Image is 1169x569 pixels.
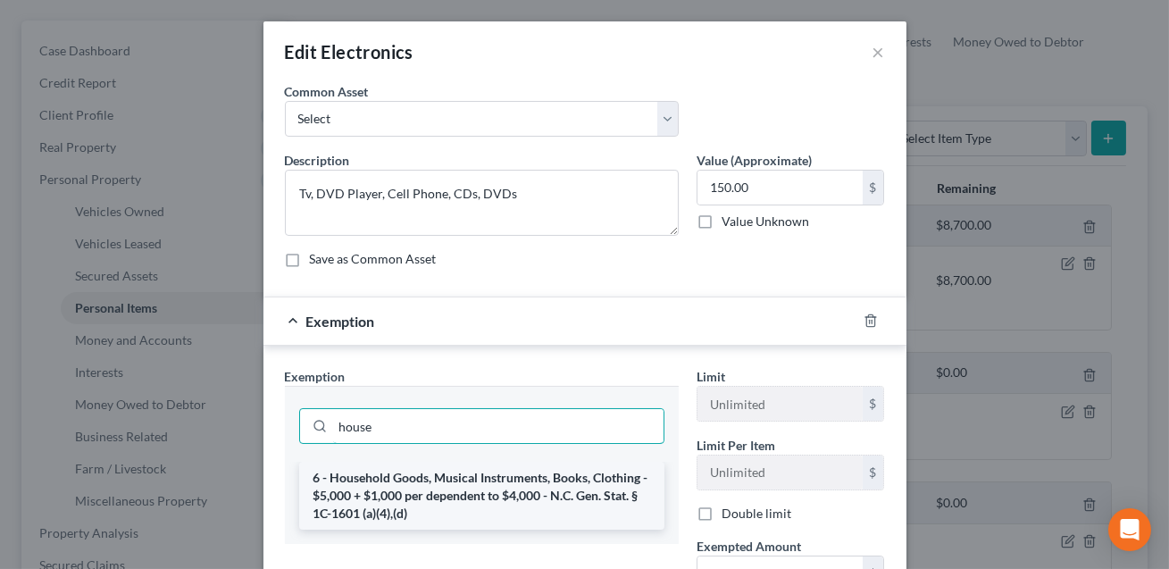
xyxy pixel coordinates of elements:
div: $ [863,456,884,490]
span: Exempted Amount [697,539,801,554]
div: $ [863,171,884,205]
div: Edit Electronics [285,39,413,64]
span: Exemption [306,313,375,330]
label: Common Asset [285,82,369,101]
button: × [873,41,885,63]
input: -- [697,456,863,490]
label: Value Unknown [722,213,809,230]
span: Description [285,153,350,168]
input: Search exemption rules... [333,409,664,443]
label: Double limit [722,505,791,523]
div: $ [863,387,884,421]
label: Save as Common Asset [310,250,437,268]
label: Value (Approximate) [697,151,812,170]
div: Open Intercom Messenger [1108,508,1151,551]
input: 0.00 [697,171,863,205]
span: Limit [697,369,725,384]
label: Limit Per Item [697,436,775,455]
input: -- [697,387,863,421]
span: Exemption [285,369,346,384]
li: 6 - Household Goods, Musical Instruments, Books, Clothing - $5,000 + $1,000 per dependent to $4,0... [299,462,664,530]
